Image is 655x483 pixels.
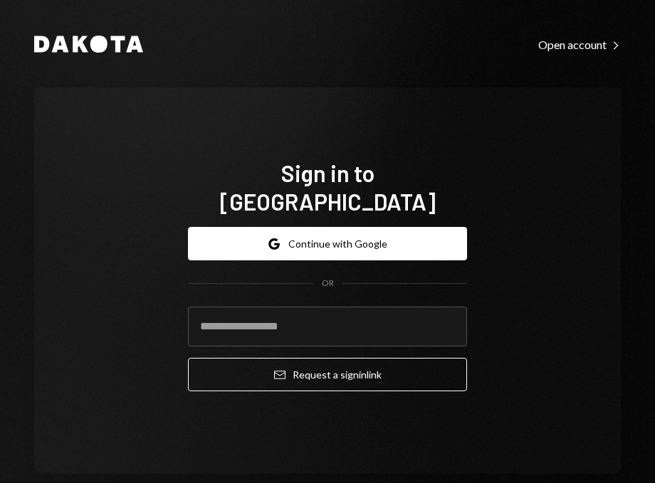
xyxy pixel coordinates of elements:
h1: Sign in to [GEOGRAPHIC_DATA] [188,159,467,216]
div: Open account [538,38,621,52]
div: OR [322,277,334,290]
a: Open account [538,36,621,52]
button: Request a signinlink [188,358,467,391]
button: Continue with Google [188,227,467,260]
